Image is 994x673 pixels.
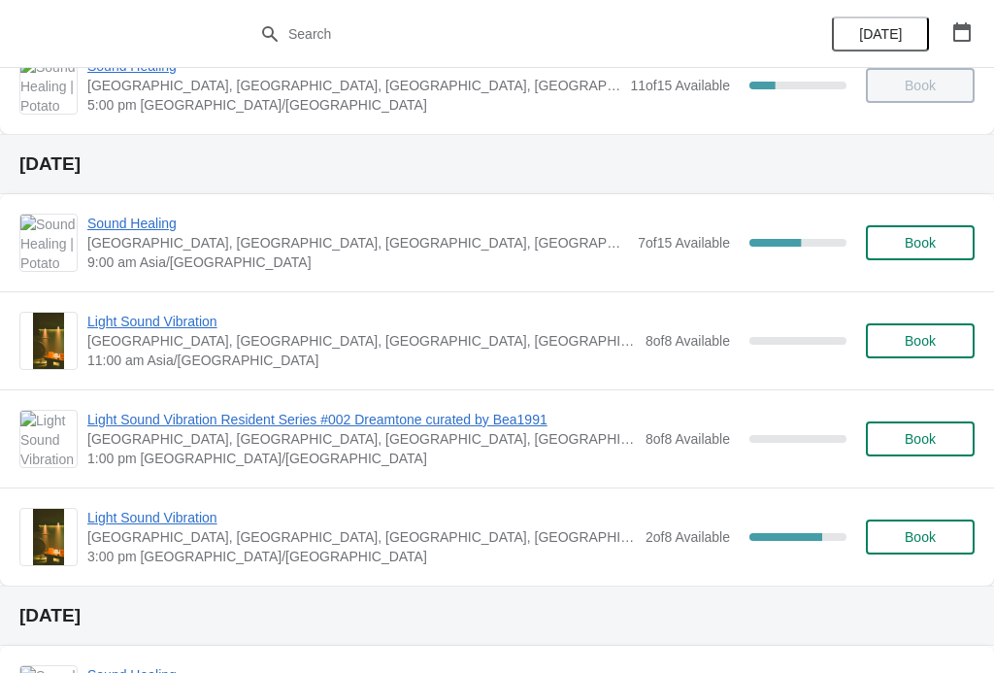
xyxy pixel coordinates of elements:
[87,331,636,351] span: [GEOGRAPHIC_DATA], [GEOGRAPHIC_DATA], [GEOGRAPHIC_DATA], [GEOGRAPHIC_DATA], [GEOGRAPHIC_DATA]
[646,431,730,447] span: 8 of 8 Available
[87,95,620,115] span: 5:00 pm [GEOGRAPHIC_DATA]/[GEOGRAPHIC_DATA]
[87,252,628,272] span: 9:00 am Asia/[GEOGRAPHIC_DATA]
[87,508,636,527] span: Light Sound Vibration
[20,57,77,114] img: Sound Healing | Potato Head Suites & Studios, Jalan Petitenget, Seminyak, Badung Regency, Bali, I...
[87,527,636,547] span: [GEOGRAPHIC_DATA], [GEOGRAPHIC_DATA], [GEOGRAPHIC_DATA], [GEOGRAPHIC_DATA], [GEOGRAPHIC_DATA]
[905,431,936,447] span: Book
[87,214,628,233] span: Sound Healing
[87,76,620,95] span: [GEOGRAPHIC_DATA], [GEOGRAPHIC_DATA], [GEOGRAPHIC_DATA], [GEOGRAPHIC_DATA], [GEOGRAPHIC_DATA]
[20,411,77,467] img: Light Sound Vibration Resident Series #002 Dreamtone curated by Bea1991 | Potato Head Suites & St...
[866,520,975,555] button: Book
[287,17,745,51] input: Search
[630,78,730,93] span: 11 of 15 Available
[866,421,975,456] button: Book
[866,323,975,358] button: Book
[905,333,936,349] span: Book
[646,333,730,349] span: 8 of 8 Available
[19,154,975,174] h2: [DATE]
[87,351,636,370] span: 11:00 am Asia/[GEOGRAPHIC_DATA]
[87,233,628,252] span: [GEOGRAPHIC_DATA], [GEOGRAPHIC_DATA], [GEOGRAPHIC_DATA], [GEOGRAPHIC_DATA], [GEOGRAPHIC_DATA]
[87,547,636,566] span: 3:00 pm [GEOGRAPHIC_DATA]/[GEOGRAPHIC_DATA]
[87,410,636,429] span: Light Sound Vibration Resident Series #002 Dreamtone curated by Bea1991
[905,235,936,251] span: Book
[87,429,636,449] span: [GEOGRAPHIC_DATA], [GEOGRAPHIC_DATA], [GEOGRAPHIC_DATA], [GEOGRAPHIC_DATA], [GEOGRAPHIC_DATA]
[638,235,730,251] span: 7 of 15 Available
[646,529,730,545] span: 2 of 8 Available
[87,449,636,468] span: 1:00 pm [GEOGRAPHIC_DATA]/[GEOGRAPHIC_DATA]
[87,312,636,331] span: Light Sound Vibration
[832,17,929,51] button: [DATE]
[33,313,65,369] img: Light Sound Vibration | Potato Head Suites & Studios, Jalan Petitenget, Seminyak, Badung Regency,...
[33,509,65,565] img: Light Sound Vibration | Potato Head Suites & Studios, Jalan Petitenget, Seminyak, Badung Regency,...
[905,529,936,545] span: Book
[19,606,975,625] h2: [DATE]
[866,225,975,260] button: Book
[20,215,77,271] img: Sound Healing | Potato Head Suites & Studios, Jalan Petitenget, Seminyak, Badung Regency, Bali, I...
[859,26,902,42] span: [DATE]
